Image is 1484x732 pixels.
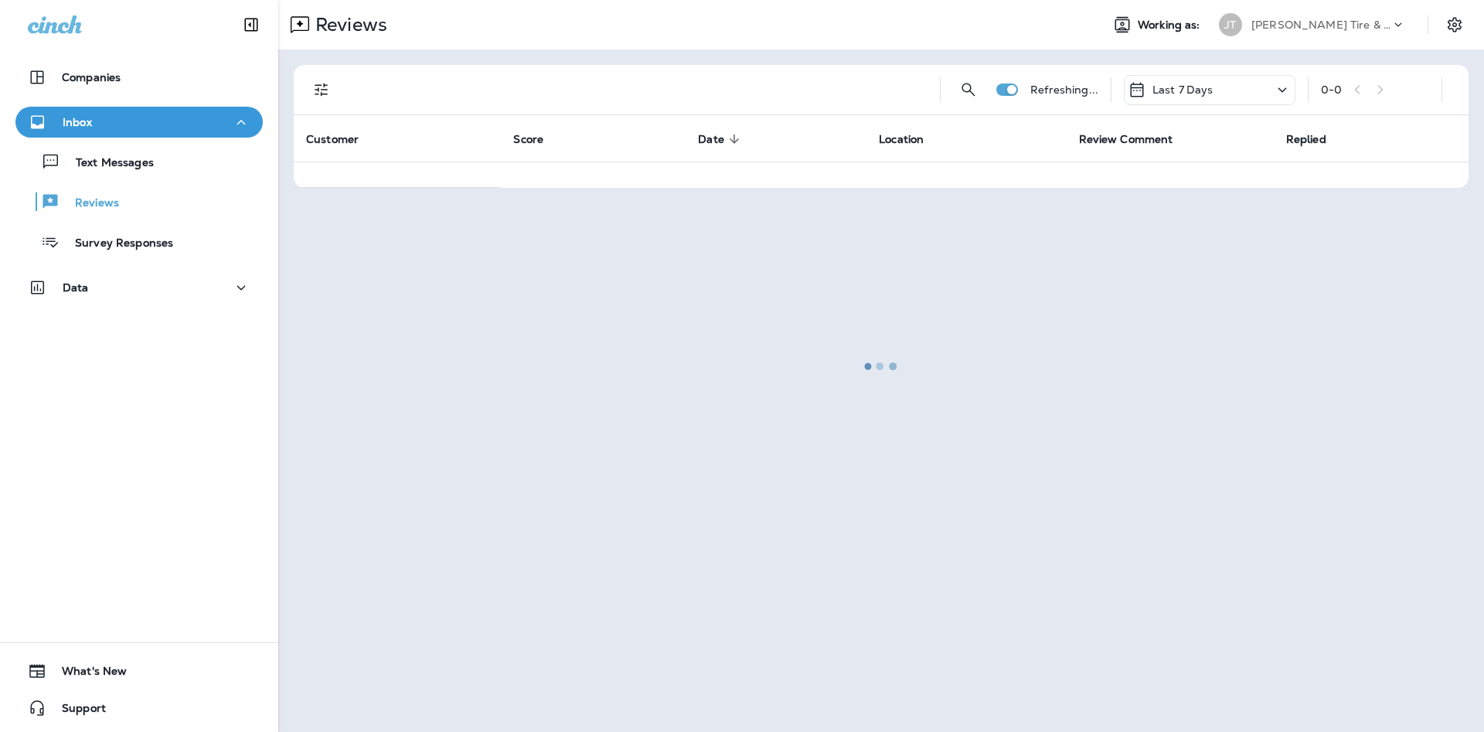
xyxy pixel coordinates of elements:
[15,186,263,218] button: Reviews
[15,145,263,178] button: Text Messages
[46,665,127,683] span: What's New
[60,237,173,251] p: Survey Responses
[15,226,263,258] button: Survey Responses
[63,116,92,128] p: Inbox
[15,62,263,93] button: Companies
[60,196,119,211] p: Reviews
[15,272,263,303] button: Data
[63,281,89,294] p: Data
[15,107,263,138] button: Inbox
[46,702,106,720] span: Support
[62,71,121,83] p: Companies
[15,693,263,723] button: Support
[15,655,263,686] button: What's New
[60,156,154,171] p: Text Messages
[230,9,273,40] button: Collapse Sidebar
